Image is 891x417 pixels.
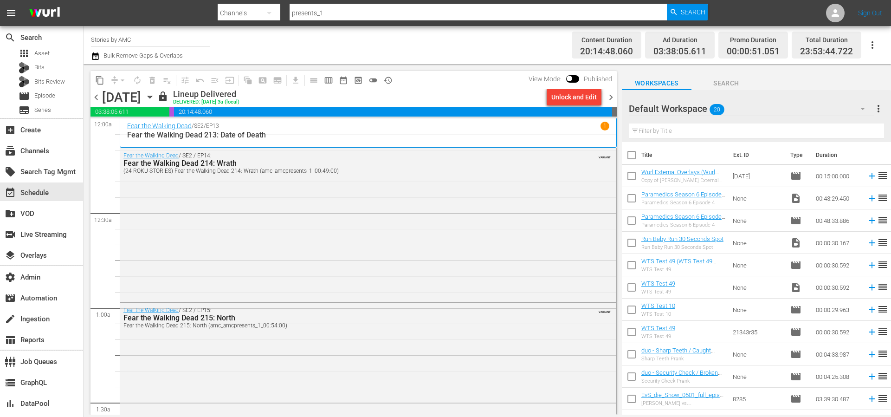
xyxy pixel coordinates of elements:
a: Wurl External Overlays (Wurl External Overlays (VARIANT)) [641,169,719,182]
span: View Backup [351,73,366,88]
div: Ad Duration [653,33,706,46]
svg: Add to Schedule [867,282,877,293]
td: None [729,276,787,299]
svg: Add to Schedule [867,327,877,337]
th: Ext. ID [728,142,784,168]
svg: Add to Schedule [867,371,877,382]
td: None [729,365,787,388]
span: Search [5,32,16,43]
span: Refresh All Search Blocks [237,71,255,89]
div: Unlock and Edit [551,89,597,105]
span: Create Series Block [270,73,285,88]
span: content_copy [95,76,104,85]
div: [PERSON_NAME] vs. [PERSON_NAME] - Die Liveshow [641,400,725,406]
span: Episode [19,91,30,102]
td: None [729,232,787,254]
span: VARIANT [599,306,611,313]
td: None [729,254,787,276]
span: reorder [877,192,888,203]
span: reorder [877,237,888,248]
svg: Add to Schedule [867,171,877,181]
span: Bits [34,63,45,72]
a: Run Baby Run 30 Seconds Spot [641,235,723,242]
a: Fear the Walking Dead [123,152,179,159]
div: WTS Test 49 [641,267,725,273]
td: 00:48:33.886 [812,209,863,232]
div: WTS Test 49 [641,333,675,339]
svg: Add to Schedule [867,394,877,404]
span: Update Metadata from Key Asset [222,73,237,88]
span: Create [5,124,16,136]
td: 00:04:33.987 [812,343,863,365]
td: 00:00:30.592 [812,254,863,276]
span: 00:00:51.051 [727,46,780,57]
span: Video [790,237,801,248]
span: menu [6,7,17,19]
a: duo - Sharp Teeth / Caught Cheating [641,347,715,361]
span: Episode [34,91,55,100]
span: reorder [877,215,888,226]
span: Search [681,4,705,20]
span: reorder [877,170,888,181]
p: / [192,123,194,129]
td: 00:00:29.963 [812,299,863,321]
button: more_vert [873,98,884,120]
span: Clear Lineup [160,73,174,88]
p: SE2 / [194,123,206,129]
svg: Add to Schedule [867,305,877,315]
span: Fill episodes with ad slates [207,73,222,88]
span: reorder [877,259,888,270]
span: 20 [710,100,724,119]
span: Download as CSV [285,71,303,89]
span: Admin [5,272,16,283]
td: 03:39:30.487 [812,388,863,410]
span: Asset [19,48,30,59]
div: Bits [19,62,30,73]
a: WTS Test 49 (WTS Test 49 (00:00:00)) [641,258,716,272]
a: EvS_die_Show_0501_full_episode [641,391,723,405]
span: chevron_right [605,91,617,103]
span: Overlays [5,250,16,261]
svg: Add to Schedule [867,193,877,203]
span: Workspaces [622,78,691,89]
span: 03:38:05.611 [653,46,706,57]
div: Sharp Teeth Prank [641,356,725,362]
td: None [729,343,787,365]
span: Bulk Remove Gaps & Overlaps [102,52,183,59]
td: 00:04:25.308 [812,365,863,388]
span: Toggle to switch from Published to Draft view. [566,75,573,82]
span: Episode [790,371,801,382]
span: 23:53:44.722 [800,46,853,57]
span: Customize Events [174,71,193,89]
div: Fear the Walking Dead 215: North (amc_amcpresents_1_00:54:00) [123,322,562,329]
span: Series [19,104,30,116]
div: / SE2 / EP14: [123,152,562,174]
span: Search [691,78,761,89]
th: Type [785,142,810,168]
span: VOD [5,208,16,219]
span: Episode [790,215,801,226]
span: Job Queues [5,356,16,367]
th: Duration [810,142,866,168]
button: Unlock and Edit [547,89,601,105]
div: Fear the Walking Dead 214: Wrath [123,159,562,168]
span: 00:00:51.051 [169,107,174,117]
span: 20:14:48.060 [174,107,612,117]
td: 00:00:30.592 [812,276,863,299]
span: Episode [790,170,801,182]
span: 24 hours Lineup View is OFF [366,73,381,88]
td: [DATE] [729,165,787,187]
a: WTS Test 49 [641,325,675,332]
span: Published [579,75,617,83]
span: 03:38:05.611 [90,107,169,117]
span: Create Search Block [255,73,270,88]
a: WTS Test 49 [641,280,675,287]
div: Content Duration [580,33,633,46]
div: / SE2 / EP15: [123,307,562,329]
span: Video [790,193,801,204]
span: more_vert [873,103,884,114]
div: Total Duration [800,33,853,46]
span: date_range_outlined [339,76,348,85]
span: VARIANT [599,151,611,159]
div: Fear the Walking Dead 215: North [123,313,562,322]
